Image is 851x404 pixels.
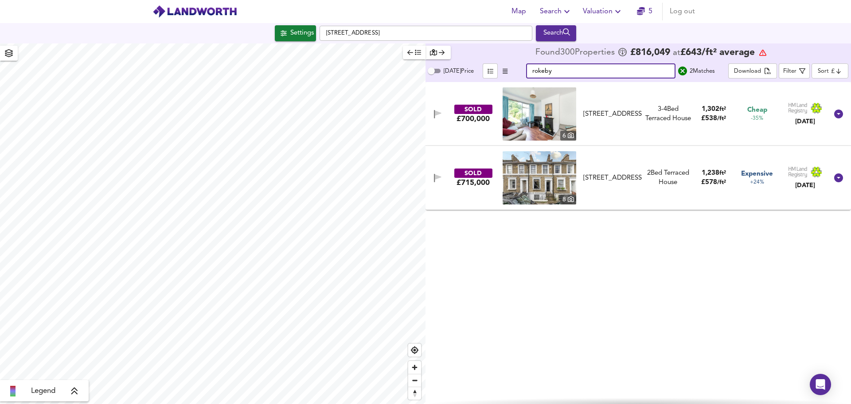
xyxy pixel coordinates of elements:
[810,374,831,395] div: Open Intercom Messenger
[444,68,474,74] span: [DATE] Price
[728,63,777,78] button: Download
[536,25,576,41] button: Search
[666,3,699,20] button: Log out
[503,87,576,141] img: property thumbnail
[788,102,823,114] img: Land Registry
[408,387,421,400] button: Reset bearing to north
[670,5,695,18] span: Log out
[719,170,726,176] span: ft²
[690,67,715,76] div: 2 Match es
[583,173,642,183] div: [STREET_ADDRESS]
[717,180,726,185] span: / ft²
[290,27,314,39] div: Settings
[275,25,316,41] button: Settings
[734,67,761,77] div: Download
[645,105,691,114] div: Rightmove thinks this is a 3 bed but Zoopla states 4 bed, so we're showing you both here
[779,63,810,78] button: Filter
[702,170,719,177] span: 1,238
[425,146,851,210] div: SOLD£715,000 property thumbnail 8 [STREET_ADDRESS]2Bed Terraced House1,238ft²£578/ft²Expensive+24...
[675,64,690,78] button: search
[637,5,652,18] a: 5
[788,166,823,178] img: Land Registry
[747,106,767,115] span: Cheap
[536,3,576,20] button: Search
[408,361,421,374] button: Zoom in
[503,87,576,141] a: property thumbnail 6
[580,173,645,183] div: 10 Rokeby Road, SE4 1DE
[579,3,627,20] button: Valuation
[812,63,848,78] div: Sort
[31,386,55,396] span: Legend
[538,27,574,39] div: Search
[702,106,719,113] span: 1,302
[630,3,659,20] button: 5
[457,114,490,124] div: £700,000
[152,5,237,18] img: logo
[630,48,670,57] span: £ 816,049
[645,105,691,124] div: Terraced House
[719,106,726,112] span: ft²
[833,109,844,119] svg: Show Details
[560,195,576,204] div: 8
[833,173,844,183] svg: Show Details
[717,116,726,122] span: / ft²
[408,344,421,357] button: Find my location
[275,25,316,41] div: Click to configure Search Settings
[560,131,576,141] div: 6
[454,105,492,114] div: SOLD
[788,117,823,126] div: [DATE]
[408,374,421,387] button: Zoom out
[504,3,533,20] button: Map
[408,387,421,400] span: Reset bearing to north
[526,63,675,78] input: Text Filter...
[818,67,829,75] div: Sort
[508,5,529,18] span: Map
[503,151,576,204] img: property thumbnail
[645,169,691,188] div: 2 Bed Terraced House
[503,151,576,204] a: property thumbnail 8
[783,67,796,77] div: Filter
[320,26,532,41] input: Enter a location...
[583,5,623,18] span: Valuation
[701,115,726,122] span: £ 538
[583,110,642,119] div: [STREET_ADDRESS]
[741,169,773,179] span: Expensive
[425,82,851,146] div: SOLD£700,000 property thumbnail 6 [STREET_ADDRESS]3-4Bed Terraced House1,302ft²£538/ft²Cheap-35%L...
[788,181,823,190] div: [DATE]
[536,25,576,41] div: Run Your Search
[750,179,764,186] span: +24%
[540,5,572,18] span: Search
[673,49,680,57] span: at
[535,48,617,57] div: Found 300 Propert ies
[457,178,490,188] div: £715,000
[680,48,755,57] span: £ 643 / ft² average
[751,115,763,122] span: -35%
[454,169,492,178] div: SOLD
[728,63,777,78] div: split button
[701,179,726,186] span: £ 578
